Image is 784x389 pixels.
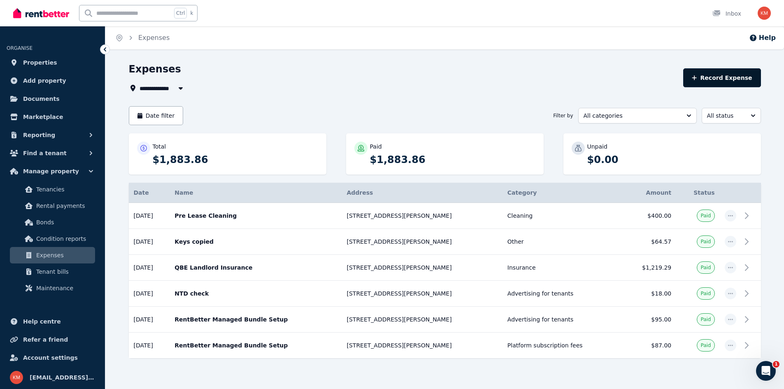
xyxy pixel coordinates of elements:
td: $18.00 [621,281,676,307]
span: Paid [700,264,711,271]
span: Marketplace [23,112,63,122]
nav: Breadcrumb [105,26,179,49]
span: Properties [23,58,57,68]
th: Address [342,183,502,203]
td: Advertising for tenants [503,307,621,333]
span: k [190,10,193,16]
td: $87.00 [621,333,676,359]
th: Category [503,183,621,203]
button: Date filter [129,106,184,125]
button: Reporting [7,127,98,143]
p: Pre Lease Cleaning [174,212,337,220]
a: Bonds [10,214,95,231]
span: Reporting [23,130,55,140]
span: 1 [773,361,779,368]
span: Manage property [23,166,79,176]
th: Name [170,183,342,203]
span: Maintenance [36,283,92,293]
td: [STREET_ADDRESS][PERSON_NAME] [342,229,502,255]
a: Refer a friend [7,331,98,348]
button: Manage property [7,163,98,179]
span: Add property [23,76,66,86]
span: Bonds [36,217,92,227]
th: Date [129,183,170,203]
p: $1,883.86 [153,153,318,166]
th: Status [676,183,719,203]
td: [STREET_ADDRESS][PERSON_NAME] [342,333,502,359]
p: NTD check [174,289,337,298]
a: Account settings [7,349,98,366]
span: Documents [23,94,60,104]
span: All categories [584,112,680,120]
button: All categories [578,108,697,123]
iframe: Intercom live chat [756,361,776,381]
td: [DATE] [129,307,170,333]
td: Advertising for tenants [503,281,621,307]
a: Help centre [7,313,98,330]
td: [DATE] [129,255,170,281]
a: Properties [7,54,98,71]
span: Paid [700,316,711,323]
p: RentBetter Managed Bundle Setup [174,315,337,324]
td: $1,219.29 [621,255,676,281]
p: QBE Landlord Insurance [174,263,337,272]
td: Platform subscription fees [503,333,621,359]
span: [EMAIL_ADDRESS][DOMAIN_NAME] [30,373,95,382]
button: Help [749,33,776,43]
a: Documents [7,91,98,107]
div: Inbox [712,9,741,18]
a: Marketplace [7,109,98,125]
span: Account settings [23,353,78,363]
td: Other [503,229,621,255]
p: Keys copied [174,238,337,246]
button: Record Expense [683,68,761,87]
p: RentBetter Managed Bundle Setup [174,341,337,349]
span: ORGANISE [7,45,33,51]
a: Add property [7,72,98,89]
th: Amount [621,183,676,203]
a: Tenancies [10,181,95,198]
a: Condition reports [10,231,95,247]
img: km.redding1@gmail.com [10,371,23,384]
span: Expenses [36,250,92,260]
td: Cleaning [503,203,621,229]
p: Total [153,142,166,151]
span: Help centre [23,317,61,326]
span: Refer a friend [23,335,68,345]
span: Paid [700,342,711,349]
td: [DATE] [129,281,170,307]
td: $95.00 [621,307,676,333]
a: Maintenance [10,280,95,296]
td: [DATE] [129,203,170,229]
span: Paid [700,290,711,297]
td: [STREET_ADDRESS][PERSON_NAME] [342,203,502,229]
a: Tenant bills [10,263,95,280]
h1: Expenses [129,63,181,76]
p: $1,883.86 [370,153,535,166]
span: Rental payments [36,201,92,211]
button: All status [702,108,761,123]
span: All status [707,112,744,120]
img: km.redding1@gmail.com [758,7,771,20]
p: Unpaid [587,142,607,151]
td: $64.57 [621,229,676,255]
p: Paid [370,142,382,151]
td: [DATE] [129,333,170,359]
span: Find a tenant [23,148,67,158]
span: Paid [700,238,711,245]
span: Filter by [553,112,573,119]
td: [STREET_ADDRESS][PERSON_NAME] [342,255,502,281]
a: Expenses [10,247,95,263]
img: RentBetter [13,7,69,19]
td: [STREET_ADDRESS][PERSON_NAME] [342,281,502,307]
span: Condition reports [36,234,92,244]
td: $400.00 [621,203,676,229]
a: Rental payments [10,198,95,214]
p: $0.00 [587,153,753,166]
td: [STREET_ADDRESS][PERSON_NAME] [342,307,502,333]
span: Tenant bills [36,267,92,277]
td: Insurance [503,255,621,281]
span: Tenancies [36,184,92,194]
td: [DATE] [129,229,170,255]
button: Find a tenant [7,145,98,161]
